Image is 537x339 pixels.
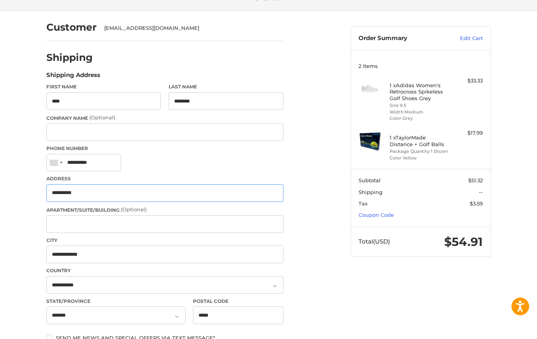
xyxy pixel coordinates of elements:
[443,35,483,43] a: Edit Cart
[46,298,186,305] label: State/Province
[359,189,383,196] span: Shipping
[444,235,483,249] span: $54.91
[359,238,390,246] span: Total (USD)
[121,207,147,213] small: (Optional)
[46,237,283,244] label: City
[46,114,283,122] label: Company Name
[390,135,450,148] h4: 1 x TaylorMade Distance + Golf Balls
[46,52,93,64] h2: Shipping
[46,22,97,34] h2: Customer
[46,268,283,275] label: Country
[390,155,450,162] li: Color Yellow
[359,178,381,184] span: Subtotal
[193,298,283,305] label: Postal Code
[470,201,483,207] span: $3.59
[46,84,161,91] label: First Name
[390,109,450,116] li: Width Medium
[89,115,115,121] small: (Optional)
[359,201,368,207] span: Tax
[468,178,483,184] span: $51.32
[46,145,283,152] label: Phone Number
[390,115,450,122] li: Color Grey
[390,148,450,155] li: Package Quantity 1 Dozen
[359,35,443,43] h3: Order Summary
[46,206,283,214] label: Apartment/Suite/Building
[452,77,483,85] div: $33.33
[359,212,394,218] a: Coupon Code
[479,189,483,196] span: --
[359,63,483,70] h3: 2 Items
[390,103,450,109] li: Size 9.5
[46,176,283,183] label: Address
[169,84,283,91] label: Last Name
[104,25,276,33] div: [EMAIL_ADDRESS][DOMAIN_NAME]
[46,71,100,84] legend: Shipping Address
[390,82,450,102] h4: 1 x Adidas Women's Retrocross Spikeless Golf Shoes Grey
[452,130,483,137] div: $17.99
